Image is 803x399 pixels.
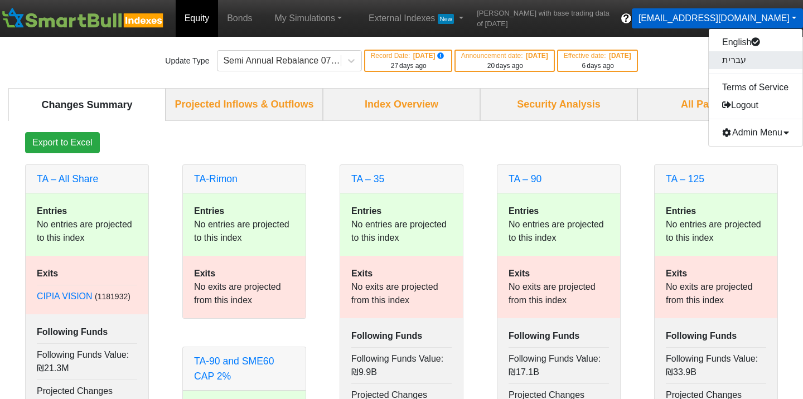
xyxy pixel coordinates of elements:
[666,347,766,379] div: Following Funds Value :
[509,367,539,377] span: ₪17.1B
[666,173,704,184] a: TA – 125
[564,61,631,71] div: days ago
[351,347,452,379] div: Following Funds Value :
[709,96,802,114] a: Logout
[509,269,530,278] strong: Exits
[323,88,480,121] div: Index Overview
[564,51,631,61] div: Effective date :
[666,280,766,307] p: No exits are projected from this index
[37,363,69,373] span: ₪21.3M
[351,280,452,307] p: No exits are projected from this index
[509,331,579,340] strong: Following Funds
[709,79,802,96] a: Terms of Service
[391,62,398,70] span: 27
[351,206,381,216] strong: Entries
[37,343,137,375] div: Following Funds Value :
[364,7,468,30] a: External IndexesNew
[666,331,737,340] strong: Following Funds
[371,51,446,61] div: Record Date :
[666,367,696,377] span: ₪33.9B
[351,269,373,278] strong: Exits
[194,280,294,307] p: No exits are projected from this index
[509,206,539,216] strong: Entries
[709,33,802,51] a: English
[637,88,795,121] div: All Parameters
[371,61,446,71] div: days ago
[461,61,548,71] div: days ago
[165,55,209,67] div: Update Type
[623,11,629,26] span: ?
[477,8,614,30] span: [PERSON_NAME] with base trading data of [DATE]
[509,173,541,184] a: TA – 90
[509,347,609,379] div: Following Funds Value :
[166,88,323,121] div: Projected Inflows & Outflows
[351,367,377,377] span: ₪9.9B
[194,206,224,216] strong: Entries
[480,88,637,121] div: Security Analysis
[37,327,108,337] strong: Following Funds
[194,218,294,245] p: No entries are projected to this index
[223,54,341,67] div: Semi Annual Rebalance 07/08
[37,291,93,301] a: CIPIA VISION
[95,292,130,301] small: ( 1181932 )
[461,51,548,61] div: Announcement date :
[524,52,548,60] span: [DATE]
[351,218,452,245] p: No entries are projected to this index
[666,218,766,245] p: No entries are projected to this index
[194,269,215,278] strong: Exits
[37,173,98,184] a: TA – All Share
[607,52,631,60] span: [DATE]
[8,88,166,121] div: Changes Summary
[509,280,609,307] p: No exits are projected from this index
[509,218,609,245] p: No entries are projected to this index
[666,269,687,278] strong: Exits
[666,206,696,216] strong: Entries
[194,173,238,184] a: TA-Rimon
[487,62,495,70] span: 20
[270,7,347,30] a: My Simulations
[37,218,137,245] p: No entries are projected to this index
[411,52,446,60] span: [DATE]
[632,8,803,28] button: [EMAIL_ADDRESS][DOMAIN_NAME]
[37,206,67,216] strong: Entries
[37,269,58,278] strong: Exits
[351,331,422,340] strong: Following Funds
[438,14,454,24] span: New
[194,356,274,381] a: TA-90 and SME60 CAP 2%
[582,62,586,70] span: 6
[351,173,384,184] a: TA – 35
[709,51,802,69] a: עברית
[709,124,802,142] div: Admin Menu
[25,132,100,153] button: Export to Excel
